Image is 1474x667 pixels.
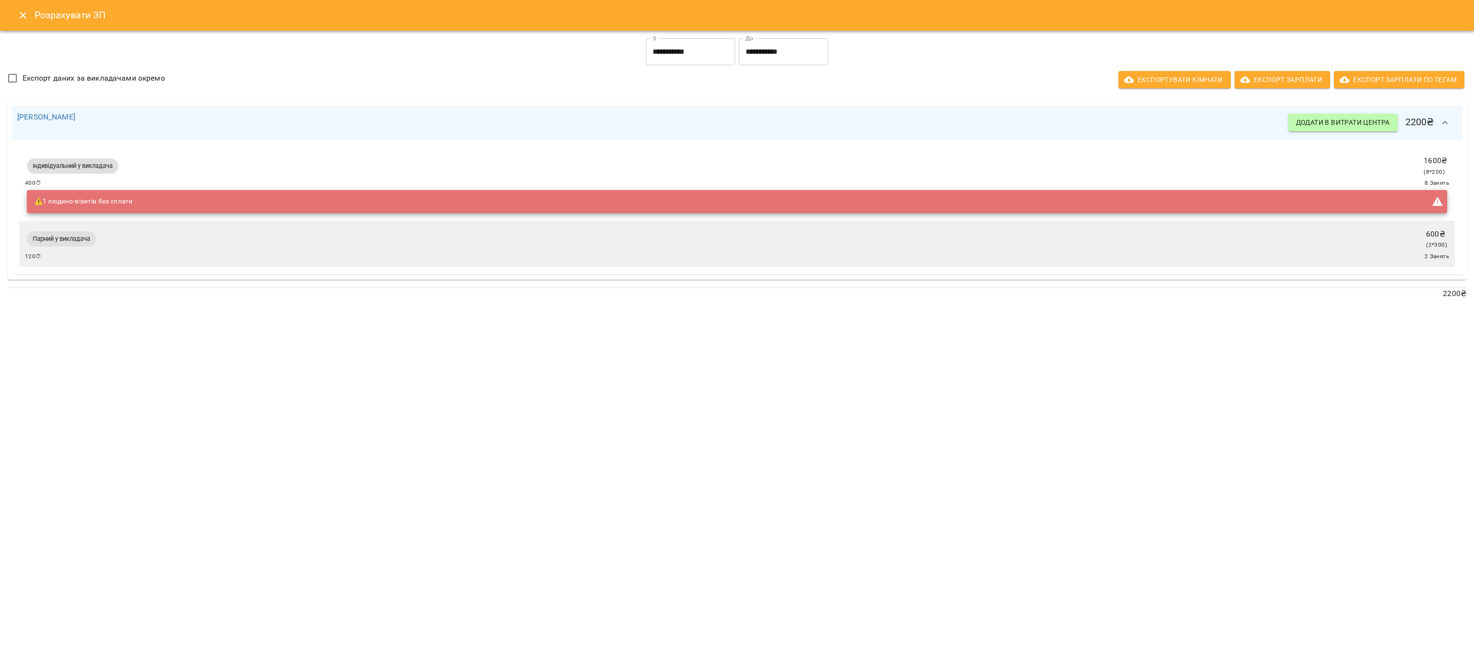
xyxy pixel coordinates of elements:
[1288,114,1398,131] button: Додати в витрати центра
[17,112,75,121] a: [PERSON_NAME]
[8,288,1466,299] p: 2200 ₴
[35,193,132,210] div: ⚠️ 1 людино-візитів без сплати
[25,252,42,262] span: 120 ⏱
[35,8,1462,23] h6: Розрахувати ЗП
[1334,71,1464,88] button: Експорт Зарплати по тегам
[1342,74,1457,85] span: Експорт Зарплати по тегам
[1426,228,1447,240] p: 600 ₴
[1126,74,1223,85] span: Експортувати кімнати
[1235,71,1330,88] button: Експорт Зарплати
[1242,74,1322,85] span: Експорт Зарплати
[1288,111,1457,134] h6: 2200 ₴
[1424,168,1445,175] span: ( 8 * 200 )
[27,235,96,243] span: Парний у викладача
[23,72,165,84] span: Експорт даних за викладачами окремо
[1296,117,1390,128] span: Додати в витрати центра
[25,179,42,188] span: 400 ⏱
[1118,71,1231,88] button: Експортувати кімнати
[1426,241,1447,248] span: ( 2 * 300 )
[1425,179,1449,188] span: 8 Занять
[27,162,119,170] span: Індивідуальний у викладача
[1425,252,1449,262] span: 2 Занять
[12,4,35,27] button: Close
[1424,155,1447,167] p: 1600 ₴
